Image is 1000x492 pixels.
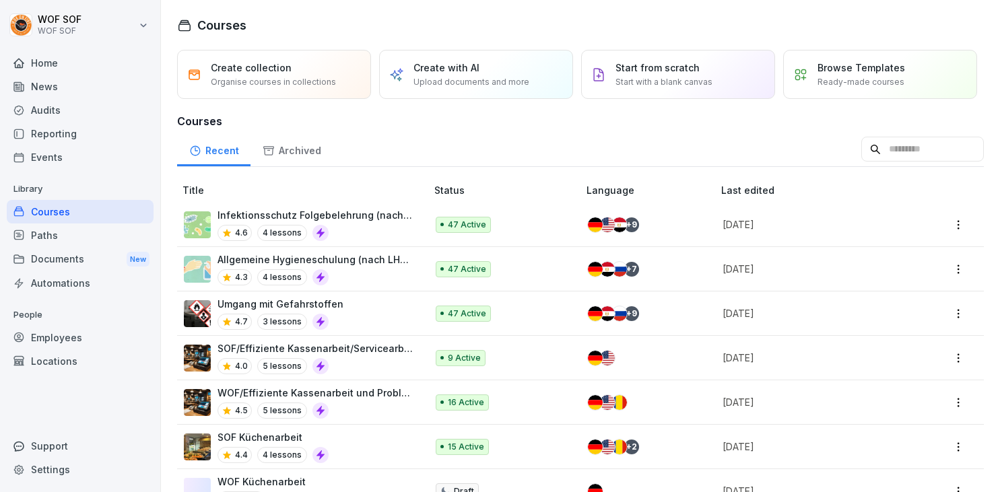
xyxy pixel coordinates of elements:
[723,306,900,320] p: [DATE]
[624,440,639,454] div: + 2
[257,402,307,419] p: 5 lessons
[612,262,627,277] img: ru.svg
[197,16,246,34] h1: Courses
[211,76,336,88] p: Organise courses in collections
[615,76,712,88] p: Start with a blank canvas
[7,223,154,247] a: Paths
[7,271,154,295] a: Automations
[612,440,627,454] img: ro.svg
[218,297,343,311] p: Umgang mit Gefahrstoffen
[38,14,81,26] p: WOF SOF
[257,225,307,241] p: 4 lessons
[235,449,248,461] p: 4.4
[588,217,603,232] img: de.svg
[251,132,333,166] a: Archived
[7,75,154,98] a: News
[600,440,615,454] img: us.svg
[7,247,154,272] div: Documents
[600,217,615,232] img: us.svg
[413,76,529,88] p: Upload documents and more
[7,200,154,223] a: Courses
[448,352,481,364] p: 9 Active
[7,349,154,373] a: Locations
[218,208,413,222] p: Infektionsschutz Folgebelehrung (nach §43 IfSG)
[7,458,154,481] a: Settings
[184,256,211,283] img: gxsnf7ygjsfsmxd96jxi4ufn.png
[588,351,603,365] img: de.svg
[818,61,905,75] p: Browse Templates
[615,61,700,75] p: Start from scratch
[434,183,580,197] p: Status
[612,217,627,232] img: eg.svg
[184,433,211,460] img: tqwtw9r94l6pcd0yz7rr6nlj.png
[7,434,154,458] div: Support
[587,183,716,197] p: Language
[721,183,916,197] p: Last edited
[723,351,900,365] p: [DATE]
[600,306,615,321] img: eg.svg
[218,386,413,400] p: WOF/Effiziente Kassenarbeit und Problemlösungen
[588,395,603,410] img: de.svg
[7,98,154,122] a: Audits
[588,262,603,277] img: de.svg
[448,219,486,231] p: 47 Active
[257,447,307,463] p: 4 lessons
[38,26,81,36] p: WOF SOF
[624,262,639,277] div: + 7
[257,269,307,285] p: 4 lessons
[413,61,479,75] p: Create with AI
[723,217,900,232] p: [DATE]
[235,360,248,372] p: 4.0
[7,145,154,169] a: Events
[182,183,429,197] p: Title
[235,271,248,283] p: 4.3
[7,247,154,272] a: DocumentsNew
[218,341,413,355] p: SOF/Effiziente Kassenarbeit/Servicearbeit und Problemlösungen
[127,252,149,267] div: New
[624,306,639,321] div: + 9
[257,358,307,374] p: 5 lessons
[218,475,306,489] p: WOF Küchenarbeit
[257,314,307,330] p: 3 lessons
[235,316,248,328] p: 4.7
[177,132,251,166] a: Recent
[184,389,211,416] img: hylcge7l2zcqk2935eqvc2vv.png
[818,76,904,88] p: Ready-made courses
[7,326,154,349] a: Employees
[7,122,154,145] a: Reporting
[184,300,211,327] img: ro33qf0i8ndaw7nkfv0stvse.png
[612,395,627,410] img: ro.svg
[723,395,900,409] p: [DATE]
[7,51,154,75] a: Home
[235,227,248,239] p: 4.6
[723,440,900,454] p: [DATE]
[211,61,292,75] p: Create collection
[600,395,615,410] img: us.svg
[184,211,211,238] img: tgff07aey9ahi6f4hltuk21p.png
[184,345,211,372] img: hylcge7l2zcqk2935eqvc2vv.png
[723,262,900,276] p: [DATE]
[612,306,627,321] img: ru.svg
[448,263,486,275] p: 47 Active
[7,304,154,326] p: People
[448,441,484,453] p: 15 Active
[177,113,984,129] h3: Courses
[600,351,615,365] img: us.svg
[235,405,248,417] p: 4.5
[7,178,154,200] p: Library
[588,306,603,321] img: de.svg
[448,308,486,320] p: 47 Active
[624,217,639,232] div: + 9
